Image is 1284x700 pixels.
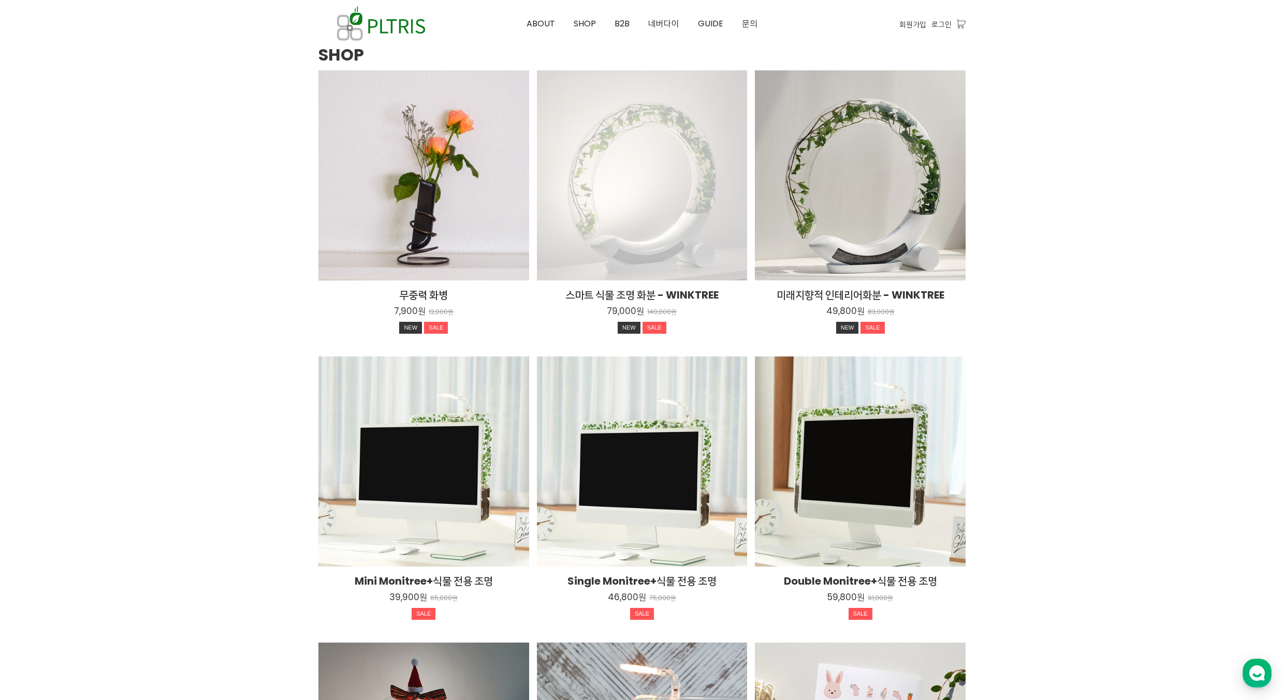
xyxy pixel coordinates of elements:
a: 스마트 식물 조명 화분 - WINKTREE 79,000원 140,000원 NEWSALE [537,288,748,338]
span: 대화 [95,344,107,352]
div: NEW [836,322,859,334]
a: 설정 [134,328,199,354]
div: SALE [424,322,448,334]
h2: 무중력 화병 [318,288,529,302]
p: 46,800원 [608,591,646,603]
p: 65,000원 [430,594,458,602]
a: ABOUT [517,1,564,47]
a: 문의 [733,1,767,47]
p: 12,000원 [429,308,454,316]
div: SALE [630,608,654,620]
a: Double Monitree+식물 전용 조명 59,800원 91,000원 SALE [755,574,966,624]
p: 7,900원 [394,305,426,317]
p: 59,800원 [827,591,865,603]
p: 75,000원 [649,594,676,602]
p: 140,000원 [647,308,677,316]
span: GUIDE [698,18,723,29]
a: Single Monitree+식물 전용 조명 46,800원 75,000원 SALE [537,574,748,624]
div: SALE [860,322,884,334]
div: SALE [412,608,435,620]
a: 미래지향적 인테리어화분 - WINKTREE 49,800원 83,000원 NEWSALE [755,288,966,338]
a: Mini Monitree+식물 전용 조명 39,900원 65,000원 SALE [318,574,529,624]
p: 83,000원 [868,308,895,316]
a: 회원가입 [899,19,926,30]
h2: 미래지향적 인테리어화분 - WINKTREE [755,288,966,302]
p: 49,800원 [826,305,865,317]
div: NEW [399,322,422,334]
a: 홈 [3,328,68,354]
a: 대화 [68,328,134,354]
span: SHOP [574,18,596,29]
span: 홈 [33,344,39,352]
p: 79,000원 [607,305,644,317]
span: 설정 [160,344,172,352]
span: 문의 [742,18,757,29]
div: NEW [618,322,640,334]
span: ABOUT [527,18,555,29]
h2: Double Monitree+식물 전용 조명 [755,574,966,588]
strong: SHOP [318,43,364,66]
h2: 스마트 식물 조명 화분 - WINKTREE [537,288,748,302]
div: SALE [849,608,872,620]
p: 91,000원 [868,594,893,602]
p: 39,900원 [389,591,427,603]
a: 네버다이 [639,1,689,47]
a: GUIDE [689,1,733,47]
span: 네버다이 [648,18,679,29]
h2: Mini Monitree+식물 전용 조명 [318,574,529,588]
h2: Single Monitree+식물 전용 조명 [537,574,748,588]
a: 로그인 [931,19,952,30]
a: 무중력 화병 7,900원 12,000원 NEWSALE [318,288,529,338]
a: B2B [605,1,639,47]
span: B2B [615,18,630,29]
div: SALE [643,322,666,334]
a: SHOP [564,1,605,47]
